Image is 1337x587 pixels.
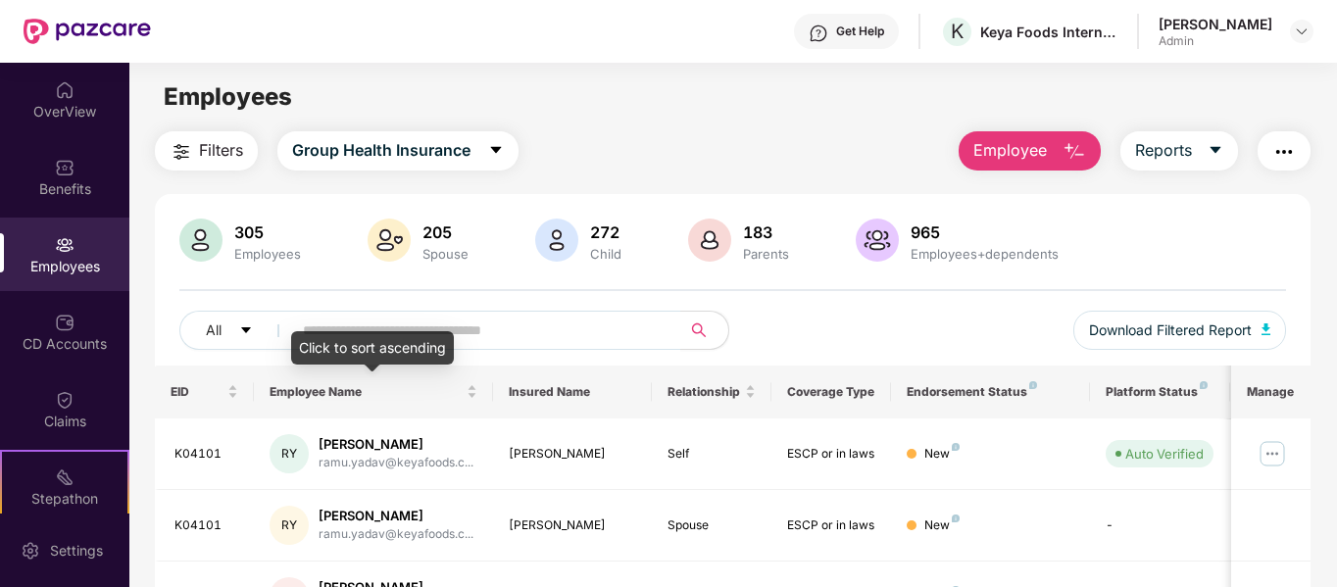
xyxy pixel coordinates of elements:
[1257,438,1288,469] img: manageButton
[2,489,127,509] div: Stepathon
[973,138,1047,163] span: Employee
[952,443,960,451] img: svg+xml;base64,PHN2ZyB4bWxucz0iaHR0cDovL3d3dy53My5vcmcvMjAwMC9zdmciIHdpZHRoPSI4IiBoZWlnaHQ9IjgiIH...
[170,140,193,164] img: svg+xml;base64,PHN2ZyB4bWxucz0iaHR0cDovL3d3dy53My5vcmcvMjAwMC9zdmciIHdpZHRoPSIyNCIgaGVpZ2h0PSIyNC...
[55,80,74,100] img: svg+xml;base64,PHN2ZyBpZD0iSG9tZSIgeG1sbnM9Imh0dHA6Ly93d3cudzMub3JnLzIwMDAvc3ZnIiB3aWR0aD0iMjAiIG...
[164,82,292,111] span: Employees
[55,390,74,410] img: svg+xml;base64,PHN2ZyBpZD0iQ2xhaW0iIHhtbG5zPSJodHRwOi8vd3d3LnczLm9yZy8yMDAwL3N2ZyIgd2lkdGg9IjIwIi...
[171,384,224,400] span: EID
[254,366,493,418] th: Employee Name
[1262,323,1271,335] img: svg+xml;base64,PHN2ZyB4bWxucz0iaHR0cDovL3d3dy53My5vcmcvMjAwMC9zdmciIHhtbG5zOnhsaW5rPSJodHRwOi8vd3...
[239,323,253,339] span: caret-down
[174,445,239,464] div: K04101
[21,541,40,561] img: svg+xml;base64,PHN2ZyBpZD0iU2V0dGluZy0yMHgyMCIgeG1sbnM9Imh0dHA6Ly93d3cudzMub3JnLzIwMDAvc3ZnIiB3aW...
[1125,444,1204,464] div: Auto Verified
[55,158,74,177] img: svg+xml;base64,PHN2ZyBpZD0iQmVuZWZpdHMiIHhtbG5zPSJodHRwOi8vd3d3LnczLm9yZy8yMDAwL3N2ZyIgd2lkdGg9Ij...
[155,131,258,171] button: Filters
[680,322,718,338] span: search
[836,24,884,39] div: Get Help
[24,19,151,44] img: New Pazcare Logo
[856,219,899,262] img: svg+xml;base64,PHN2ZyB4bWxucz0iaHR0cDovL3d3dy53My5vcmcvMjAwMC9zdmciIHhtbG5zOnhsaW5rPSJodHRwOi8vd3...
[924,445,960,464] div: New
[809,24,828,43] img: svg+xml;base64,PHN2ZyBpZD0iSGVscC0zMngzMiIgeG1sbnM9Imh0dHA6Ly93d3cudzMub3JnLzIwMDAvc3ZnIiB3aWR0aD...
[980,23,1117,41] div: Keya Foods International Private Limited
[55,313,74,332] img: svg+xml;base64,PHN2ZyBpZD0iQ0RfQWNjb3VudHMiIGRhdGEtbmFtZT0iQ0QgQWNjb3VudHMiIHhtbG5zPSJodHRwOi8vd3...
[739,246,793,262] div: Parents
[959,131,1101,171] button: Employee
[291,331,454,365] div: Click to sort ascending
[668,445,756,464] div: Self
[55,235,74,255] img: svg+xml;base64,PHN2ZyBpZD0iRW1wbG95ZWVzIiB4bWxucz0iaHR0cDovL3d3dy53My5vcmcvMjAwMC9zdmciIHdpZHRoPS...
[199,138,243,163] span: Filters
[688,219,731,262] img: svg+xml;base64,PHN2ZyB4bWxucz0iaHR0cDovL3d3dy53My5vcmcvMjAwMC9zdmciIHhtbG5zOnhsaW5rPSJodHRwOi8vd3...
[230,246,305,262] div: Employees
[270,434,309,473] div: RY
[680,311,729,350] button: search
[907,222,1063,242] div: 965
[319,435,473,454] div: [PERSON_NAME]
[739,222,793,242] div: 183
[368,219,411,262] img: svg+xml;base64,PHN2ZyB4bWxucz0iaHR0cDovL3d3dy53My5vcmcvMjAwMC9zdmciIHhtbG5zOnhsaW5rPSJodHRwOi8vd3...
[488,142,504,160] span: caret-down
[1208,142,1223,160] span: caret-down
[771,366,891,418] th: Coverage Type
[55,467,74,487] img: svg+xml;base64,PHN2ZyB4bWxucz0iaHR0cDovL3d3dy53My5vcmcvMjAwMC9zdmciIHdpZHRoPSIyMSIgaGVpZ2h0PSIyMC...
[787,445,875,464] div: ESCP or in laws
[1135,138,1192,163] span: Reports
[174,516,239,535] div: K04101
[179,311,299,350] button: Allcaret-down
[907,384,1074,400] div: Endorsement Status
[206,319,222,341] span: All
[951,20,964,43] span: K
[419,246,472,262] div: Spouse
[1159,33,1272,49] div: Admin
[1106,384,1213,400] div: Platform Status
[668,516,756,535] div: Spouse
[292,138,470,163] span: Group Health Insurance
[907,246,1063,262] div: Employees+dependents
[952,514,960,522] img: svg+xml;base64,PHN2ZyB4bWxucz0iaHR0cDovL3d3dy53My5vcmcvMjAwMC9zdmciIHdpZHRoPSI4IiBoZWlnaHQ9IjgiIH...
[535,219,578,262] img: svg+xml;base64,PHN2ZyB4bWxucz0iaHR0cDovL3d3dy53My5vcmcvMjAwMC9zdmciIHhtbG5zOnhsaW5rPSJodHRwOi8vd3...
[179,219,223,262] img: svg+xml;base64,PHN2ZyB4bWxucz0iaHR0cDovL3d3dy53My5vcmcvMjAwMC9zdmciIHhtbG5zOnhsaW5rPSJodHRwOi8vd3...
[787,516,875,535] div: ESCP or in laws
[668,384,741,400] span: Relationship
[270,506,309,545] div: RY
[1272,140,1296,164] img: svg+xml;base64,PHN2ZyB4bWxucz0iaHR0cDovL3d3dy53My5vcmcvMjAwMC9zdmciIHdpZHRoPSIyNCIgaGVpZ2h0PSIyNC...
[277,131,519,171] button: Group Health Insurancecaret-down
[1120,131,1238,171] button: Reportscaret-down
[155,366,255,418] th: EID
[586,246,625,262] div: Child
[1159,15,1272,33] div: [PERSON_NAME]
[1294,24,1310,39] img: svg+xml;base64,PHN2ZyBpZD0iRHJvcGRvd24tMzJ4MzIiIHhtbG5zPSJodHRwOi8vd3d3LnczLm9yZy8yMDAwL3N2ZyIgd2...
[270,384,463,400] span: Employee Name
[1063,140,1086,164] img: svg+xml;base64,PHN2ZyB4bWxucz0iaHR0cDovL3d3dy53My5vcmcvMjAwMC9zdmciIHhtbG5zOnhsaW5rPSJodHRwOi8vd3...
[1029,381,1037,389] img: svg+xml;base64,PHN2ZyB4bWxucz0iaHR0cDovL3d3dy53My5vcmcvMjAwMC9zdmciIHdpZHRoPSI4IiBoZWlnaHQ9IjgiIH...
[319,525,473,544] div: ramu.yadav@keyafoods.c...
[924,516,960,535] div: New
[319,454,473,472] div: ramu.yadav@keyafoods.c...
[1073,311,1287,350] button: Download Filtered Report
[319,507,473,525] div: [PERSON_NAME]
[44,541,109,561] div: Settings
[419,222,472,242] div: 205
[1231,366,1311,418] th: Manage
[230,222,305,242] div: 305
[586,222,625,242] div: 272
[1090,490,1229,562] td: -
[652,366,771,418] th: Relationship
[1200,381,1208,389] img: svg+xml;base64,PHN2ZyB4bWxucz0iaHR0cDovL3d3dy53My5vcmcvMjAwMC9zdmciIHdpZHRoPSI4IiBoZWlnaHQ9IjgiIH...
[509,445,637,464] div: [PERSON_NAME]
[509,516,637,535] div: [PERSON_NAME]
[1089,319,1252,341] span: Download Filtered Report
[493,366,653,418] th: Insured Name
